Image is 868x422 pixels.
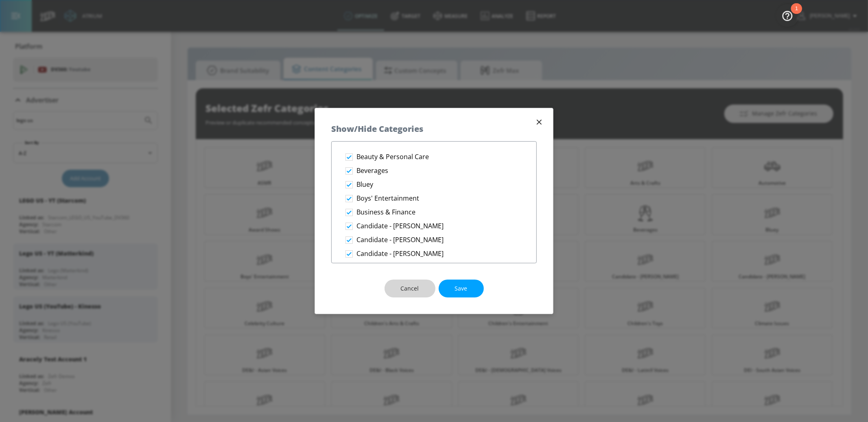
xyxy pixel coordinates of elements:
div: 1 [795,9,798,19]
span: Save [455,284,468,294]
p: Beauty & Personal Care [356,153,429,161]
p: Candidate - [PERSON_NAME] [356,222,444,230]
p: Beverages [356,166,388,175]
button: Cancel [385,280,435,298]
p: Candidate - [PERSON_NAME] [356,249,444,258]
button: Open Resource Center, 1 new notification [776,4,799,27]
p: Boys' Entertainment [356,194,419,203]
h5: Show/Hide Categories [331,125,423,133]
span: Cancel [401,284,419,294]
p: Business & Finance [356,208,415,216]
button: Save [439,280,484,298]
p: Candidate - [PERSON_NAME] [356,236,444,244]
p: Bluey [356,180,373,189]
